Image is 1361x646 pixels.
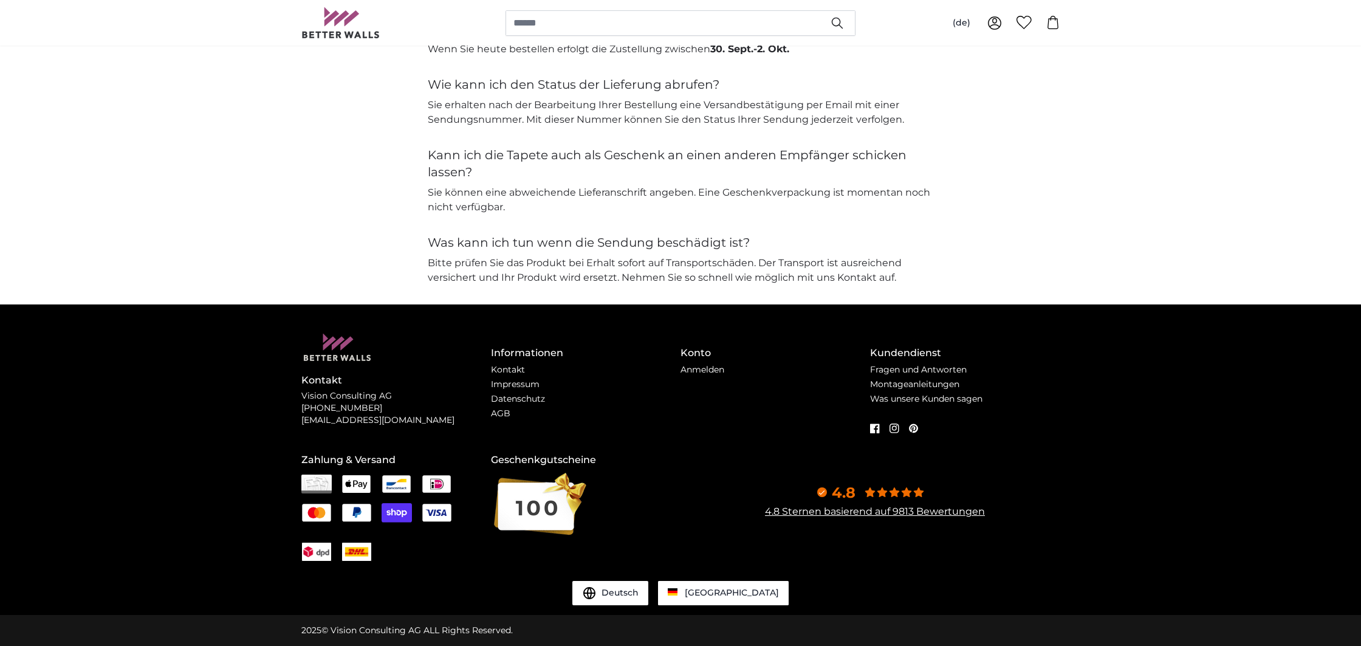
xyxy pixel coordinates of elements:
span: 2. Okt. [757,43,789,55]
a: Datenschutz [491,393,545,404]
b: - [710,43,789,55]
span: 2025 [301,625,321,636]
a: Montageanleitungen [870,379,959,390]
a: Deutschland [GEOGRAPHIC_DATA] [658,581,789,605]
h4: Informationen [491,346,680,360]
img: Rechnung [301,475,332,494]
p: Bitte prüfen Sie das Produkt bei Erhalt sofort auf Transportschäden. Der Transport ist ausreichen... [428,256,933,285]
img: Betterwalls [301,7,380,38]
h4: Geschenkgutscheine [491,453,680,467]
h4: Zahlung & Versand [301,453,491,467]
img: DHL [342,546,371,557]
button: Deutsch [572,581,648,605]
h4: Kundendienst [870,346,1060,360]
a: Impressum [491,379,540,390]
div: © Vision Consulting AG ALL Rights Reserved. [301,625,513,637]
a: 4.8 Sternen basierend auf 9813 Bewertungen [765,506,985,517]
h4: Kann ich die Tapete auch als Geschenk an einen anderen Empfänger schicken lassen? [428,146,933,180]
a: AGB [491,408,510,419]
p: Sie erhalten nach der Bearbeitung Ihrer Bestellung eine Versandbestätigung per Email mit einer Se... [428,98,933,127]
h4: Was kann ich tun wenn die Sendung beschädigt ist? [428,234,933,251]
button: (de) [943,12,980,34]
a: Fragen und Antworten [870,364,967,375]
a: Kontakt [491,364,525,375]
span: Deutsch [602,587,639,599]
h4: Konto [680,346,870,360]
a: Anmelden [680,364,724,375]
p: Vision Consulting AG [PHONE_NUMBER] [EMAIL_ADDRESS][DOMAIN_NAME] [301,390,491,427]
p: Wenn Sie heute bestellen erfolgt die Zustellung zwischen [428,42,933,57]
h4: Kontakt [301,373,491,388]
h4: Wie kann ich den Status der Lieferung abrufen? [428,76,933,93]
img: DPD [302,546,331,557]
a: Was unsere Kunden sagen [870,393,982,404]
p: Sie können eine abweichende Lieferanschrift angeben. Eine Geschenkverpackung ist momentan noch ni... [428,185,933,215]
span: 30. Sept. [710,43,753,55]
img: Deutschland [668,588,677,596]
span: [GEOGRAPHIC_DATA] [685,587,779,598]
